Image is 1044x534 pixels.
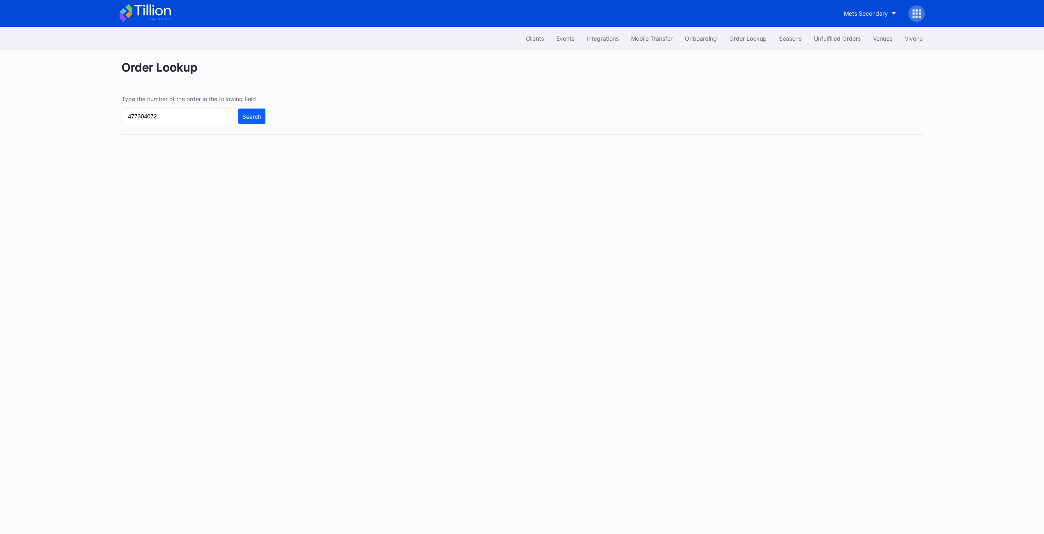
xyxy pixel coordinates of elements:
[808,31,867,46] button: Unfulfilled Orders
[723,31,773,46] button: Order Lookup
[122,109,236,124] input: GT59662
[556,35,574,42] div: Events
[625,31,679,46] button: Mobile Transfer
[679,31,723,46] button: Onboarding
[773,31,808,46] button: Seasons
[899,31,929,46] button: Vivenu
[867,31,899,46] button: Venues
[814,35,861,42] div: Unfulfilled Orders
[122,60,923,85] div: Order Lookup
[729,35,767,42] div: Order Lookup
[631,35,673,42] div: Mobile Transfer
[550,31,581,46] button: Events
[587,35,619,42] div: Integrations
[844,10,888,17] div: Mets Secondary
[238,109,265,124] button: Search
[905,35,923,42] div: Vivenu
[838,6,902,21] button: Mets Secondary
[526,35,544,42] div: Clients
[520,31,550,46] button: Clients
[581,31,625,46] button: Integrations
[685,35,717,42] div: Onboarding
[242,113,261,120] div: Search
[122,95,265,102] div: Type the number of the order in the following field
[779,35,802,42] div: Seasons
[873,35,892,42] div: Venues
